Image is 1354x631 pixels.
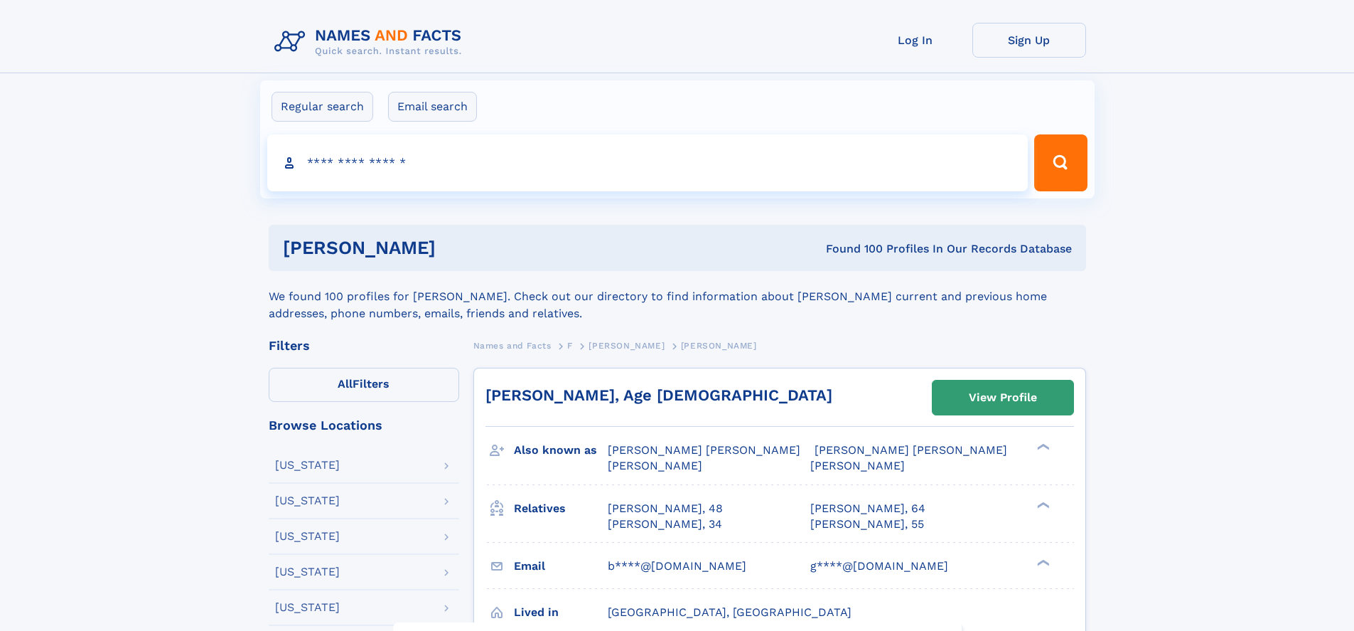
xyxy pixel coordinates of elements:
img: Logo Names and Facts [269,23,473,61]
h1: [PERSON_NAME] [283,239,631,257]
div: View Profile [969,381,1037,414]
a: Names and Facts [473,336,552,354]
button: Search Button [1034,134,1087,191]
span: [PERSON_NAME] [PERSON_NAME] [815,443,1007,457]
h3: Lived in [514,600,608,625]
a: [PERSON_NAME], Age [DEMOGRAPHIC_DATA] [485,386,832,404]
span: [PERSON_NAME] [PERSON_NAME] [608,443,800,457]
span: [PERSON_NAME] [810,459,905,472]
a: Log In [859,23,972,58]
div: ❯ [1033,442,1051,452]
h3: Relatives [514,497,608,521]
div: ❯ [1033,500,1051,509]
a: F [567,336,573,354]
a: [PERSON_NAME] [589,336,665,354]
label: Email search [388,92,477,122]
span: [PERSON_NAME] [608,459,702,472]
div: Filters [269,339,459,352]
span: [PERSON_NAME] [681,341,757,351]
a: [PERSON_NAME], 64 [810,501,925,516]
span: [GEOGRAPHIC_DATA], [GEOGRAPHIC_DATA] [608,605,851,619]
a: View Profile [933,381,1073,415]
div: ❯ [1033,558,1051,567]
div: [US_STATE] [275,460,340,471]
div: [US_STATE] [275,531,340,542]
div: [US_STATE] [275,602,340,613]
div: We found 100 profiles for [PERSON_NAME]. Check out our directory to find information about [PERSO... [269,271,1086,322]
div: Browse Locations [269,419,459,432]
input: search input [267,134,1028,191]
span: F [567,341,573,351]
div: [US_STATE] [275,495,340,507]
div: Found 100 Profiles In Our Records Database [630,241,1072,257]
a: [PERSON_NAME], 55 [810,516,924,532]
span: [PERSON_NAME] [589,341,665,351]
label: Filters [269,368,459,402]
h3: Email [514,554,608,578]
a: [PERSON_NAME], 48 [608,501,723,516]
label: Regular search [272,92,373,122]
a: [PERSON_NAME], 34 [608,516,722,532]
div: [US_STATE] [275,566,340,578]
h3: Also known as [514,438,608,462]
a: Sign Up [972,23,1086,58]
span: All [338,377,353,391]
